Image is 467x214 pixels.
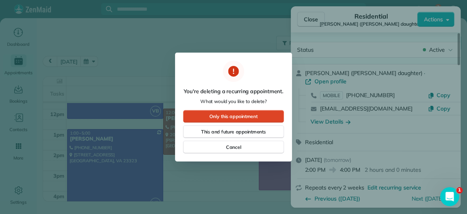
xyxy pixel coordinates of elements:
span: Cancel [226,144,241,150]
span: Only this appointment [209,113,258,120]
span: You're deleting a recurring appointment. [184,87,283,95]
button: Only this appointment [183,110,284,123]
span: This and future appointments [201,128,266,135]
iframe: Intercom live chat [440,187,459,206]
span: What would you like to delete? [200,98,266,105]
button: This and future appointments [183,126,284,138]
span: 1 [456,187,463,193]
button: Cancel [183,141,284,153]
